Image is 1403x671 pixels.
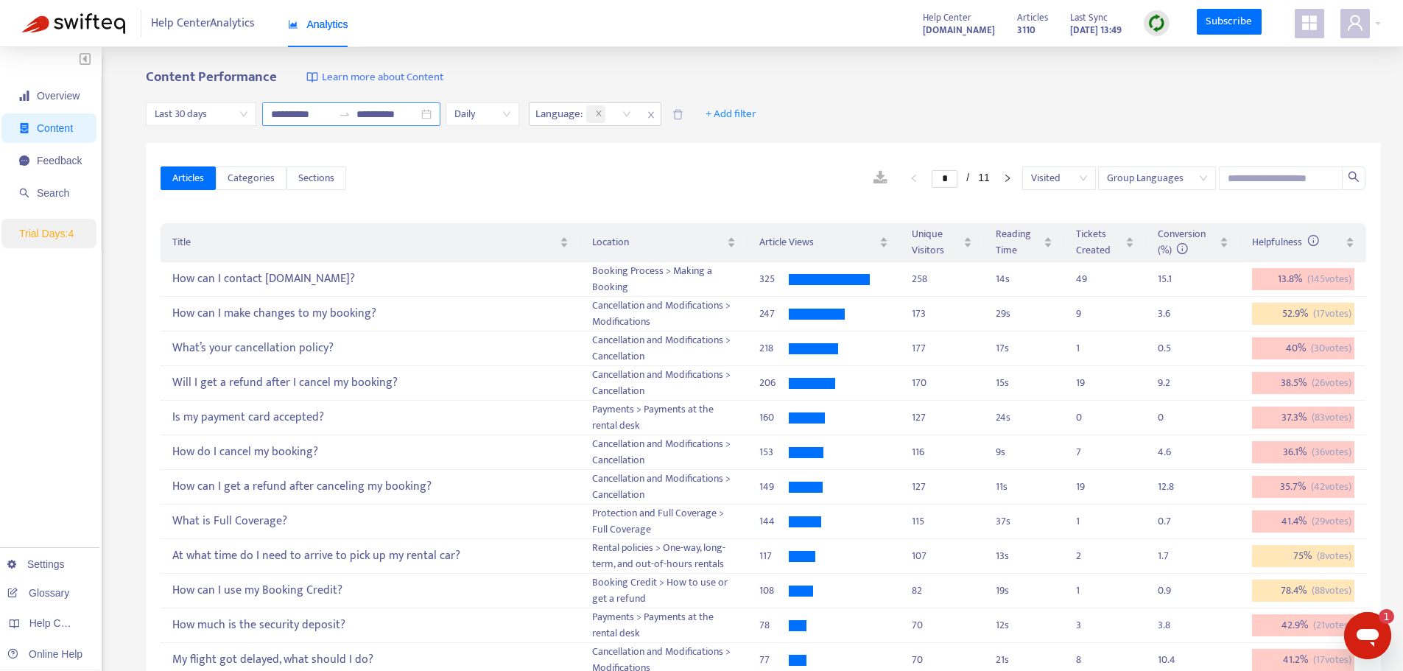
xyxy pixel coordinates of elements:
[172,406,568,430] div: Is my payment card accepted?
[580,539,748,574] td: Rental policies > One-way, long-term, and out-of-hours rentals
[1158,375,1187,391] div: 9.2
[1252,441,1354,463] div: 36.1 %
[37,122,73,134] span: Content
[1348,171,1360,183] span: search
[759,583,789,599] div: 108
[1252,510,1354,533] div: 41.4 %
[339,108,351,120] span: swap-right
[1158,271,1187,287] div: 15.1
[172,337,568,361] div: What’s your cancellation policy?
[923,22,995,38] strong: [DOMAIN_NAME]
[172,234,556,250] span: Title
[1076,652,1105,668] div: 8
[580,297,748,331] td: Cancellation and Modifications > Modifications
[1158,225,1206,259] span: Conversion (%)
[172,475,568,499] div: How can I get a refund after canceling my booking?
[580,435,748,470] td: Cancellation and Modifications > Cancellation
[1158,617,1187,633] div: 3.8
[912,652,972,668] div: 70
[996,583,1052,599] div: 19 s
[902,169,926,187] li: Previous Page
[759,617,789,633] div: 78
[759,271,789,287] div: 325
[996,169,1019,187] li: Next Page
[910,174,918,183] span: left
[530,103,585,125] span: Language :
[1252,337,1354,359] div: 40 %
[1076,271,1105,287] div: 49
[580,401,748,435] td: Payments > Payments at the rental desk
[580,223,748,262] th: Location
[161,223,580,262] th: Title
[1070,10,1108,26] span: Last Sync
[1312,375,1351,391] span: ( 26 votes)
[984,223,1064,262] th: Reading Time
[322,69,443,86] span: Learn more about Content
[996,548,1052,564] div: 13 s
[1252,545,1354,567] div: 75 %
[286,166,346,190] button: Sections
[592,234,725,250] span: Location
[1107,167,1207,189] span: Group Languages
[22,13,125,34] img: Swifteq
[1344,612,1391,659] iframe: Button to launch messaging window, 1 unread message
[1252,268,1354,290] div: 13.8 %
[759,340,789,356] div: 218
[1076,306,1105,322] div: 9
[923,21,995,38] a: [DOMAIN_NAME]
[996,271,1052,287] div: 14 s
[900,223,984,262] th: Unique Visitors
[1076,513,1105,530] div: 1
[996,375,1052,391] div: 15 s
[902,169,926,187] button: left
[7,648,82,660] a: Online Help
[172,371,568,396] div: Will I get a refund after I cancel my booking?
[228,170,275,186] span: Categories
[580,366,748,401] td: Cancellation and Modifications > Cancellation
[641,106,661,124] span: close
[759,513,789,530] div: 144
[1317,548,1351,564] span: ( 8 votes)
[1252,407,1354,429] div: 37.3 %
[454,103,510,125] span: Daily
[912,479,972,495] div: 127
[1313,617,1351,633] span: ( 21 votes)
[1312,444,1351,460] span: ( 36 votes)
[1301,14,1318,32] span: appstore
[37,187,69,199] span: Search
[172,170,204,186] span: Articles
[996,617,1052,633] div: 12 s
[1017,10,1048,26] span: Articles
[759,479,789,495] div: 149
[1003,174,1012,183] span: right
[1252,476,1354,498] div: 35.7 %
[29,617,90,629] span: Help Centers
[912,583,972,599] div: 82
[759,410,789,426] div: 160
[1252,614,1354,636] div: 42.9 %
[595,110,602,119] span: close
[1158,513,1187,530] div: 0.7
[1346,14,1364,32] span: user
[748,223,900,262] th: Article Views
[1158,583,1187,599] div: 0.9
[759,548,789,564] div: 117
[1252,580,1354,602] div: 78.4 %
[1312,583,1351,599] span: ( 88 votes)
[1158,444,1187,460] div: 4.6
[155,103,247,125] span: Last 30 days
[1313,652,1351,668] span: ( 17 votes)
[996,306,1052,322] div: 29 s
[288,18,348,30] span: Analytics
[923,10,971,26] span: Help Center
[1147,14,1166,32] img: sync.dc5367851b00ba804db3.png
[19,123,29,133] span: container
[1076,340,1105,356] div: 1
[172,440,568,465] div: How do I cancel my booking?
[1064,223,1145,262] th: Tickets Created
[1158,410,1187,426] div: 0
[1076,479,1105,495] div: 19
[996,513,1052,530] div: 37 s
[288,19,298,29] span: area-chart
[1070,22,1122,38] strong: [DATE] 13:49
